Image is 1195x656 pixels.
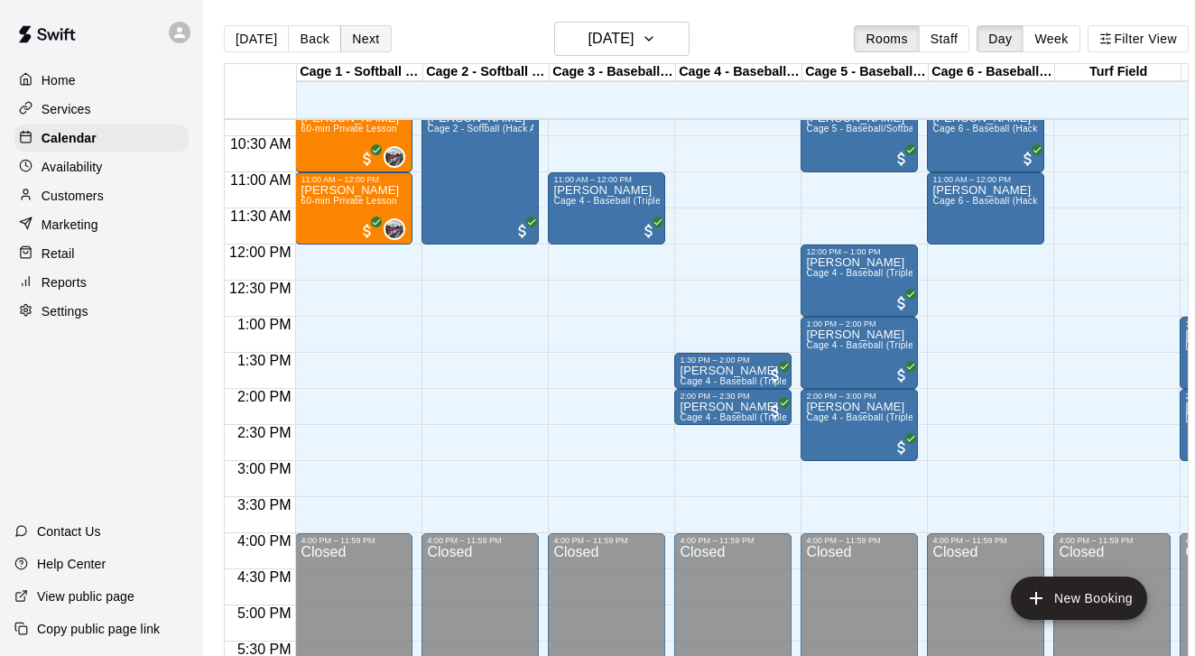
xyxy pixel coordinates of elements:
div: Jacob Reyes [384,146,405,168]
img: Jacob Reyes [385,220,403,238]
div: Cage 3 - Baseball (Triple Play) [550,64,676,81]
span: Cage 4 - Baseball (Triple play) [553,196,684,206]
span: 11:00 AM [226,172,296,188]
span: 10:30 AM [226,136,296,152]
p: Calendar [42,129,97,147]
div: 2:00 PM – 2:30 PM: Edward Allen [674,389,792,425]
div: 4:00 PM – 11:59 PM [680,536,786,545]
span: All customers have paid [766,402,784,420]
div: Cage 2 - Softball (Triple Play) [423,64,550,81]
span: Cage 4 - Baseball (Triple play) [806,340,937,350]
button: [DATE] [554,22,690,56]
p: Help Center [37,555,106,573]
span: All customers have paid [1019,150,1037,168]
a: Reports [14,269,189,296]
div: Jacob Reyes [384,218,405,240]
span: Jacob Reyes [391,218,405,240]
span: 3:00 PM [233,461,296,476]
button: Staff [919,25,970,52]
div: 1:30 PM – 2:00 PM: Edward Allen [674,353,792,389]
button: Day [977,25,1024,52]
div: Cage 5 - Baseball (HitTrax) [802,64,929,81]
span: 2:00 PM [233,389,296,404]
a: Customers [14,182,189,209]
div: 11:00 AM – 12:00 PM [553,175,660,184]
span: 3:30 PM [233,497,296,513]
span: All customers have paid [766,366,784,384]
div: Services [14,96,189,123]
p: Copy public page link [37,620,160,638]
div: 2:00 PM – 2:30 PM [680,392,786,401]
div: 4:00 PM – 11:59 PM [427,536,533,545]
p: Marketing [42,216,98,234]
div: 2:00 PM – 3:00 PM [806,392,912,401]
div: 10:00 AM – 11:00 AM: Carter Hilvert [927,100,1044,172]
span: 1:00 PM [233,317,296,332]
span: All customers have paid [893,294,911,312]
span: 12:30 PM [225,281,295,296]
p: Reports [42,273,87,291]
button: Back [288,25,341,52]
span: 1:30 PM [233,353,296,368]
button: Week [1023,25,1079,52]
div: 1:30 PM – 2:00 PM [680,356,786,365]
div: 4:00 PM – 11:59 PM [301,536,407,545]
a: Home [14,67,189,94]
a: Availability [14,153,189,180]
span: Cage 6 - Baseball (Hack Attack Hand-fed Machine) [932,124,1151,134]
span: All customers have paid [893,366,911,384]
span: Cage 4 - Baseball (Triple play) [806,268,937,278]
p: Contact Us [37,522,101,541]
p: Availability [42,158,103,176]
div: Settings [14,298,189,325]
span: 12:00 PM [225,245,295,260]
div: 1:00 PM – 2:00 PM: Mark Martinez [801,317,918,389]
div: 10:00 AM – 12:00 PM: Jay [421,100,539,245]
div: Turf Field [1055,64,1181,81]
p: Home [42,71,76,89]
button: Rooms [854,25,919,52]
button: add [1011,577,1147,620]
span: Cage 6 - Baseball (Hack Attack Hand-fed Machine) [932,196,1151,206]
span: All customers have paid [893,439,911,457]
span: All customers have paid [514,222,532,240]
span: All customers have paid [893,150,911,168]
p: Services [42,100,91,118]
p: Settings [42,302,88,320]
div: 10:00 AM – 11:00 AM: Brady Powers [295,100,412,172]
div: 11:00 AM – 12:00 PM [301,175,407,184]
span: 4:30 PM [233,569,296,585]
button: Next [340,25,391,52]
p: Retail [42,245,75,263]
div: 2:00 PM – 3:00 PM: Mark Martinez [801,389,918,461]
p: View public page [37,587,134,605]
div: 11:00 AM – 12:00 PM: Jacob [927,172,1044,245]
button: [DATE] [224,25,289,52]
div: 11:00 AM – 12:00 PM [932,175,1039,184]
span: Cage 2 - Softball (Hack Attack Hand-fed Machine) [427,124,641,134]
div: 4:00 PM – 11:59 PM [932,536,1039,545]
a: Retail [14,240,189,267]
span: Cage 5 - Baseball/Softball (Triple Play - HitTrax) [806,124,1013,134]
span: 11:30 AM [226,208,296,224]
span: 4:00 PM [233,533,296,549]
span: All customers have paid [358,150,376,168]
a: Calendar [14,125,189,152]
div: 11:00 AM – 12:00 PM: Ryan Recchia [295,172,412,245]
span: Jacob Reyes [391,146,405,168]
div: Cage 6 - Baseball (Hack Attack Hand-fed Machine) [929,64,1055,81]
div: 12:00 PM – 1:00 PM: Mark Martinez [801,245,918,317]
span: All customers have paid [640,222,658,240]
div: Marketing [14,211,189,238]
span: 60-min Private Lesson [301,196,397,206]
span: Cage 4 - Baseball (Triple play) [680,412,811,422]
div: Cage 4 - Baseball (Triple Play) [676,64,802,81]
div: 4:00 PM – 11:59 PM [1059,536,1165,545]
div: 11:00 AM – 12:00 PM: Mark Martinez [548,172,665,245]
span: All customers have paid [358,222,376,240]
